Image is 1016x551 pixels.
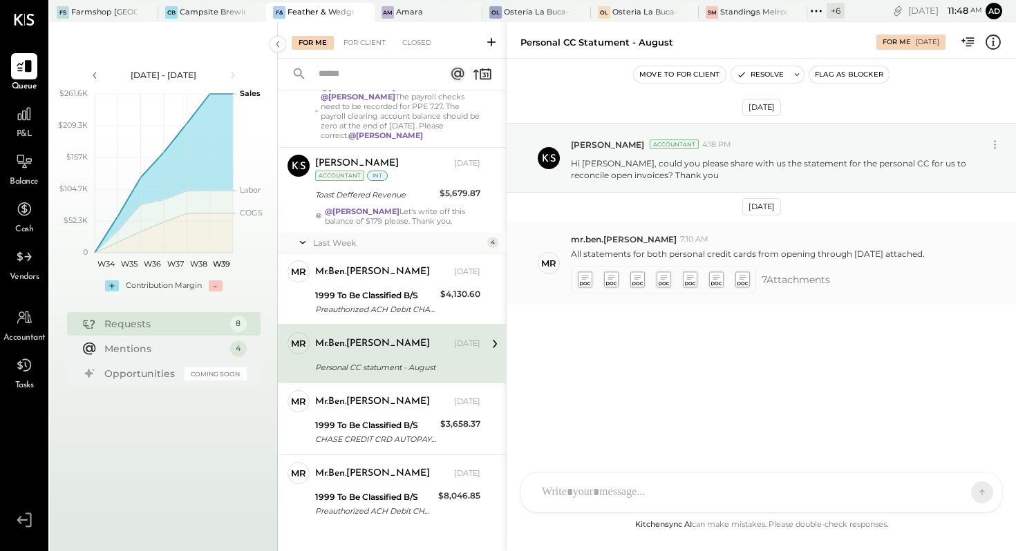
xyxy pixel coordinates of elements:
[504,7,570,18] div: Osteria La Buca- [PERSON_NAME][GEOGRAPHIC_DATA]
[321,92,395,101] strong: @[PERSON_NAME]
[104,317,223,331] div: Requests
[104,367,178,380] div: Opportunities
[143,259,160,269] text: W36
[165,6,178,19] div: CB
[315,302,436,316] div: Preauthorized ACH Debit CHASE CREDIT CRD AUTOPAY 250728/
[291,265,306,278] div: mr
[104,342,223,356] div: Mentions
[1,53,48,93] a: Queue
[571,248,925,260] p: All statements for both personal credit cards from opening through [DATE] attached.
[1,148,48,188] a: Balance
[180,7,246,18] div: Campsite Brewing
[315,171,364,181] div: Accountant
[66,152,88,162] text: $157K
[650,139,699,149] div: Accountant
[321,82,480,140] div: The payroll checks need to be recorded for PPE 7.27. The payroll clearing account balance should ...
[291,337,306,350] div: mr
[12,81,37,93] span: Queue
[288,7,354,18] div: Feather & Wedge
[598,6,610,19] div: OL
[58,120,88,130] text: $209.3K
[970,6,982,15] span: am
[325,206,480,226] div: Let's write off this balance of $179 please. Thank you.
[337,36,393,50] div: For Client
[986,3,1002,19] button: Ad
[315,157,399,171] div: [PERSON_NAME]
[230,340,247,357] div: 4
[702,139,731,151] span: 4:18 PM
[454,468,480,479] div: [DATE]
[891,3,905,18] div: copy link
[809,66,889,83] button: Flag as Blocker
[292,36,334,50] div: For Me
[59,88,88,98] text: $261.6K
[105,280,119,291] div: +
[634,66,726,83] button: Move to for client
[348,130,423,140] strong: @[PERSON_NAME]
[59,184,88,193] text: $104.7K
[57,6,69,19] div: FS
[916,37,939,47] div: [DATE]
[315,395,430,409] div: mr.ben.[PERSON_NAME]
[440,417,480,431] div: $3,658.37
[240,88,261,98] text: Sales
[315,504,434,518] div: Preauthorized ACH Debit CHASE CREDIT CRD AUTOPAY 250707/
[454,267,480,278] div: [DATE]
[325,206,399,216] strong: @[PERSON_NAME]
[105,69,223,81] div: [DATE] - [DATE]
[15,224,33,236] span: Cash
[315,490,434,504] div: 1999 To Be Classified B/S
[83,247,88,257] text: 0
[827,3,845,19] div: + 6
[520,36,673,49] div: Personal CC statument - August
[209,280,223,291] div: -
[396,7,423,18] div: Amara
[126,280,202,291] div: Contribution Margin
[121,259,138,269] text: W35
[438,489,480,503] div: $8,046.85
[571,157,984,181] p: Hi [PERSON_NAME], could you please share with us the statement for the personal CC for us to reco...
[742,99,781,116] div: [DATE]
[367,171,388,181] div: int
[382,6,394,19] div: Am
[189,259,207,269] text: W38
[315,289,436,302] div: 1999 To Be Classified B/S
[454,158,480,169] div: [DATE]
[315,432,436,446] div: CHASE CREDIT CRD AUTOPAY 250805/
[541,257,556,270] div: mr
[313,237,484,249] div: Last Week
[71,7,138,18] div: Farmshop [GEOGRAPHIC_DATA][PERSON_NAME]
[230,316,247,332] div: 8
[3,332,46,345] span: Accountant
[315,418,436,432] div: 1999 To Be Classified B/S
[240,208,263,217] text: COGS
[315,337,430,351] div: mr.ben.[PERSON_NAME]
[1,196,48,236] a: Cash
[742,198,781,215] div: [DATE]
[273,6,285,19] div: F&
[1,352,48,392] a: Tasks
[762,266,830,293] span: 7 Attachment s
[571,139,644,151] span: [PERSON_NAME]
[487,237,498,248] div: 4
[167,259,183,269] text: W37
[315,265,430,279] div: mr.ben.[PERSON_NAME]
[680,234,708,245] span: 7:10 AM
[908,4,982,17] div: [DATE]
[291,467,306,480] div: mr
[212,259,229,269] text: W39
[720,7,787,18] div: Standings Melrose
[706,6,718,19] div: SM
[1,101,48,141] a: P&L
[10,176,39,188] span: Balance
[395,36,438,50] div: Closed
[489,6,502,19] div: OL
[454,338,480,349] div: [DATE]
[440,186,480,200] div: $5,679.87
[97,259,115,269] text: W34
[1,304,48,345] a: Accountant
[291,395,306,408] div: mr
[64,215,88,225] text: $52.3K
[185,367,247,380] div: Coming Soon
[941,4,968,17] span: 11 : 48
